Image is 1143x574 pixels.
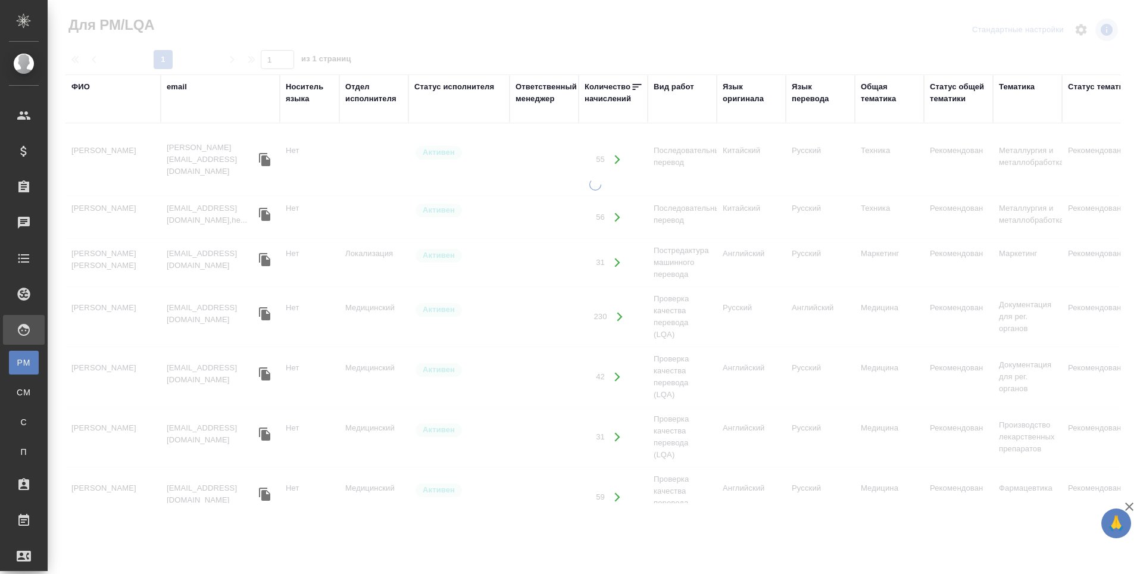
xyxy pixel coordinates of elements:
[9,380,39,404] a: CM
[256,365,274,383] button: Скопировать
[605,485,630,510] button: Открыть работы
[15,416,33,428] span: С
[256,425,274,443] button: Скопировать
[654,81,694,93] div: Вид работ
[9,351,39,375] a: PM
[414,81,494,93] div: Статус исполнителя
[9,440,39,464] a: П
[71,81,90,93] div: ФИО
[1068,81,1132,93] div: Статус тематики
[256,151,274,169] button: Скопировать
[256,485,274,503] button: Скопировать
[15,446,33,458] span: П
[286,81,333,105] div: Носитель языка
[15,357,33,369] span: PM
[605,425,630,450] button: Открыть работы
[345,81,402,105] div: Отдел исполнителя
[9,410,39,434] a: С
[605,251,630,275] button: Открыть работы
[167,81,187,93] div: email
[605,205,630,229] button: Открыть работы
[256,305,274,323] button: Скопировать
[999,81,1035,93] div: Тематика
[1106,511,1126,536] span: 🙏
[861,81,918,105] div: Общая тематика
[605,148,630,172] button: Открыть работы
[1101,509,1131,538] button: 🙏
[585,81,631,105] div: Количество начислений
[608,305,632,329] button: Открыть работы
[792,81,849,105] div: Язык перевода
[723,81,780,105] div: Язык оригинала
[256,205,274,223] button: Скопировать
[930,81,987,105] div: Статус общей тематики
[256,251,274,269] button: Скопировать
[605,365,630,389] button: Открыть работы
[516,81,577,105] div: Ответственный менеджер
[15,386,33,398] span: CM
